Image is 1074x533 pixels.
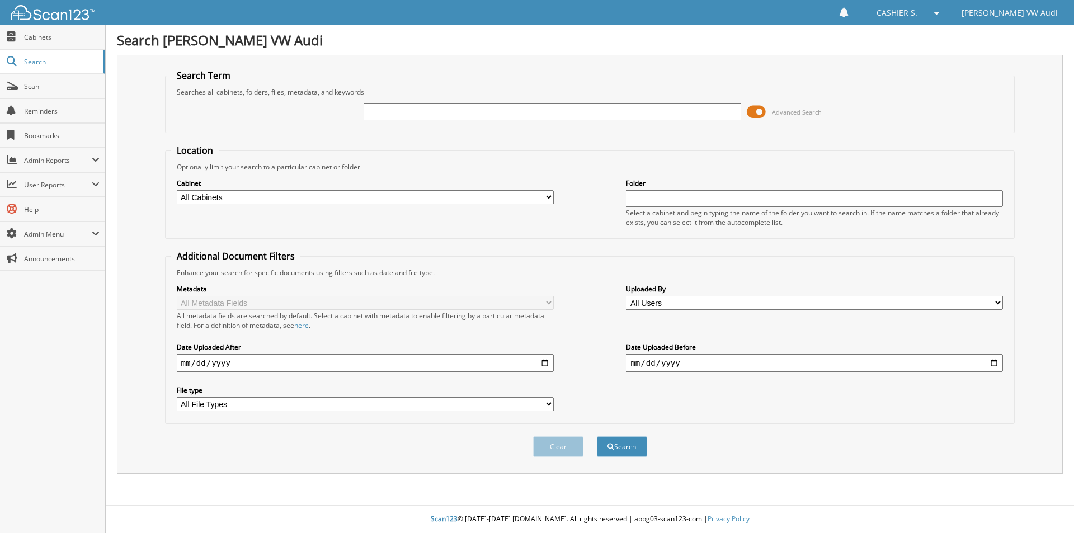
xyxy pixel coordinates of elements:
[24,131,100,140] span: Bookmarks
[177,385,554,395] label: File type
[24,57,98,67] span: Search
[24,180,92,190] span: User Reports
[177,342,554,352] label: Date Uploaded After
[24,82,100,91] span: Scan
[877,10,917,16] span: CASHIER S.
[24,229,92,239] span: Admin Menu
[626,208,1003,227] div: Select a cabinet and begin typing the name of the folder you want to search in. If the name match...
[431,514,458,523] span: Scan123
[171,69,236,82] legend: Search Term
[708,514,750,523] a: Privacy Policy
[533,436,583,457] button: Clear
[171,268,1009,277] div: Enhance your search for specific documents using filters such as date and file type.
[24,254,100,263] span: Announcements
[626,354,1003,372] input: end
[24,32,100,42] span: Cabinets
[1018,479,1074,533] iframe: Chat Widget
[24,205,100,214] span: Help
[177,284,554,294] label: Metadata
[626,342,1003,352] label: Date Uploaded Before
[177,311,554,330] div: All metadata fields are searched by default. Select a cabinet with metadata to enable filtering b...
[597,436,647,457] button: Search
[24,155,92,165] span: Admin Reports
[171,162,1009,172] div: Optionally limit your search to a particular cabinet or folder
[962,10,1058,16] span: [PERSON_NAME] VW Audi
[626,284,1003,294] label: Uploaded By
[772,108,822,116] span: Advanced Search
[177,178,554,188] label: Cabinet
[24,106,100,116] span: Reminders
[177,354,554,372] input: start
[117,31,1063,49] h1: Search [PERSON_NAME] VW Audi
[171,250,300,262] legend: Additional Document Filters
[11,5,95,20] img: scan123-logo-white.svg
[171,87,1009,97] div: Searches all cabinets, folders, files, metadata, and keywords
[106,506,1074,533] div: © [DATE]-[DATE] [DOMAIN_NAME]. All rights reserved | appg03-scan123-com |
[294,320,309,330] a: here
[171,144,219,157] legend: Location
[626,178,1003,188] label: Folder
